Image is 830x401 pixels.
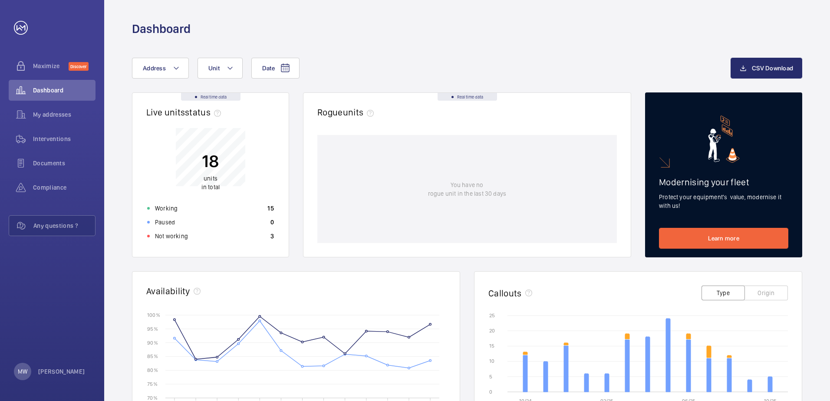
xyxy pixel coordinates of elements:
h2: Callouts [488,288,522,299]
span: Compliance [33,183,96,192]
text: 90 % [147,339,158,345]
p: 0 [270,218,274,227]
text: 10 [489,358,494,364]
span: CSV Download [752,65,793,72]
p: You have no rogue unit in the last 30 days [428,181,506,198]
span: status [185,107,224,118]
span: Dashboard [33,86,96,95]
button: Date [251,58,300,79]
button: CSV Download [731,58,802,79]
img: marketing-card.svg [708,115,740,163]
div: Real time data [181,93,240,101]
text: 100 % [147,312,160,318]
text: 95 % [147,325,158,332]
span: Date [262,65,275,72]
text: 25 [489,312,495,319]
p: 3 [270,232,274,240]
span: Documents [33,159,96,168]
p: in total [201,174,220,191]
text: 0 [489,389,492,395]
button: Unit [198,58,243,79]
span: units [204,175,217,182]
h2: Rogue [317,107,377,118]
span: Any questions ? [33,221,95,230]
span: Interventions [33,135,96,143]
h2: Modernising your fleet [659,177,788,187]
p: 18 [201,150,220,172]
text: 5 [489,374,492,380]
p: Working [155,204,178,213]
h1: Dashboard [132,21,191,37]
span: Unit [208,65,220,72]
span: Address [143,65,166,72]
span: Maximize [33,62,69,70]
h2: Live units [146,107,224,118]
p: [PERSON_NAME] [38,367,85,376]
p: 15 [267,204,274,213]
button: Origin [744,286,788,300]
span: Discover [69,62,89,71]
button: Type [702,286,745,300]
p: Not working [155,232,188,240]
button: Address [132,58,189,79]
text: 80 % [147,367,158,373]
p: Paused [155,218,175,227]
span: My addresses [33,110,96,119]
text: 15 [489,343,494,349]
p: Protect your equipment's value, modernise it with us! [659,193,788,210]
a: Learn more [659,228,788,249]
div: Real time data [438,93,497,101]
text: 75 % [147,381,158,387]
h2: Availability [146,286,190,296]
span: units [343,107,378,118]
text: 85 % [147,353,158,359]
p: MW [18,367,27,376]
text: 20 [489,328,495,334]
text: 70 % [147,394,158,401]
